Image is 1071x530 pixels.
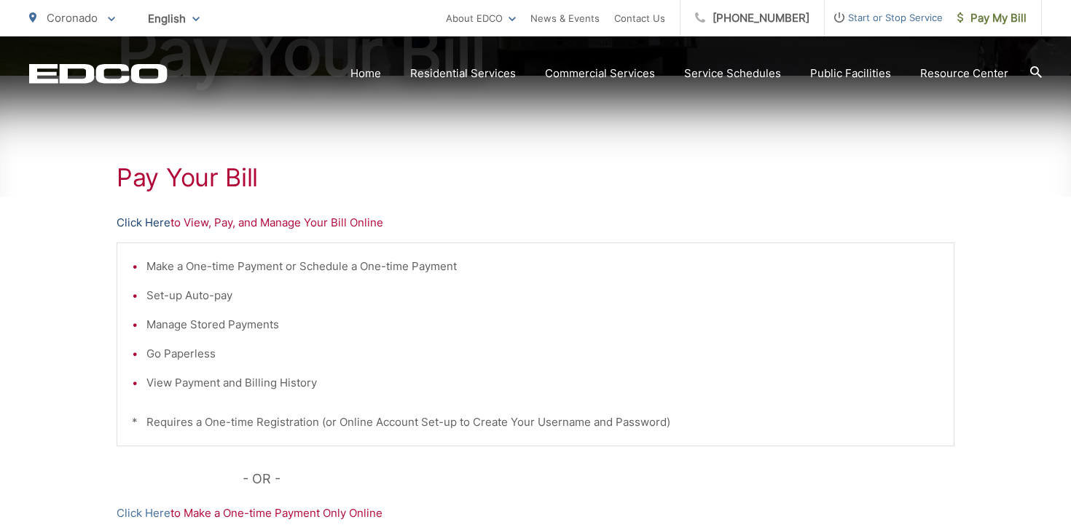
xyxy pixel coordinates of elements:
span: Coronado [47,11,98,25]
span: English [137,6,211,31]
a: About EDCO [446,9,516,27]
a: Home [350,65,381,82]
a: Click Here [117,505,170,522]
h1: Pay Your Bill [117,163,954,192]
li: View Payment and Billing History [146,374,939,392]
p: * Requires a One-time Registration (or Online Account Set-up to Create Your Username and Password) [132,414,939,431]
a: News & Events [530,9,600,27]
span: Pay My Bill [957,9,1027,27]
li: Manage Stored Payments [146,316,939,333]
li: Go Paperless [146,345,939,363]
a: Service Schedules [684,65,781,82]
a: Residential Services [410,65,516,82]
p: to View, Pay, and Manage Your Bill Online [117,214,954,232]
li: Make a One-time Payment or Schedule a One-time Payment [146,258,939,275]
p: - OR - [243,468,955,490]
p: to Make a One-time Payment Only Online [117,505,954,522]
a: Commercial Services [545,65,655,82]
a: Resource Center [920,65,1008,82]
li: Set-up Auto-pay [146,287,939,304]
a: Click Here [117,214,170,232]
a: Public Facilities [810,65,891,82]
a: Contact Us [614,9,665,27]
a: EDCD logo. Return to the homepage. [29,63,168,84]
